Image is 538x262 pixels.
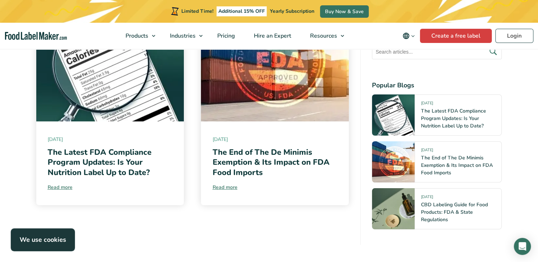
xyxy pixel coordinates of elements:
[398,29,420,43] button: Change language
[48,136,173,143] span: [DATE]
[20,235,66,244] strong: We use cookies
[168,32,196,40] span: Industries
[215,32,236,40] span: Pricing
[372,81,502,90] h4: Popular Blogs
[245,23,299,49] a: Hire an Expert
[495,29,533,43] a: Login
[181,8,213,15] span: Limited Time!
[301,23,348,49] a: Resources
[421,147,433,155] span: [DATE]
[48,184,173,191] a: Read more
[308,32,338,40] span: Resources
[514,238,531,255] div: Open Intercom Messenger
[161,23,206,49] a: Industries
[421,194,433,202] span: [DATE]
[421,201,488,223] a: CBD Labeling Guide for Food Products: FDA & State Regulations
[420,29,492,43] a: Create a free label
[48,147,151,178] a: The Latest FDA Compliance Program Updates: Is Your Nutrition Label Up to Date?
[320,5,369,18] a: Buy Now & Save
[5,32,67,40] a: Food Label Maker homepage
[116,23,159,49] a: Products
[421,154,492,176] a: The End of The De Minimis Exemption & Its Impact on FDA Food Imports
[252,32,292,40] span: Hire an Expert
[372,44,502,59] input: Search articles...
[212,136,337,143] span: [DATE]
[212,184,337,191] a: Read more
[421,108,486,129] a: The Latest FDA Compliance Program Updates: Is Your Nutrition Label Up to Date?
[217,6,267,16] span: Additional 15% OFF
[123,32,149,40] span: Products
[421,100,433,109] span: [DATE]
[208,23,243,49] a: Pricing
[270,8,314,15] span: Yearly Subscription
[212,147,329,178] a: The End of The De Minimis Exemption & Its Impact on FDA Food Imports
